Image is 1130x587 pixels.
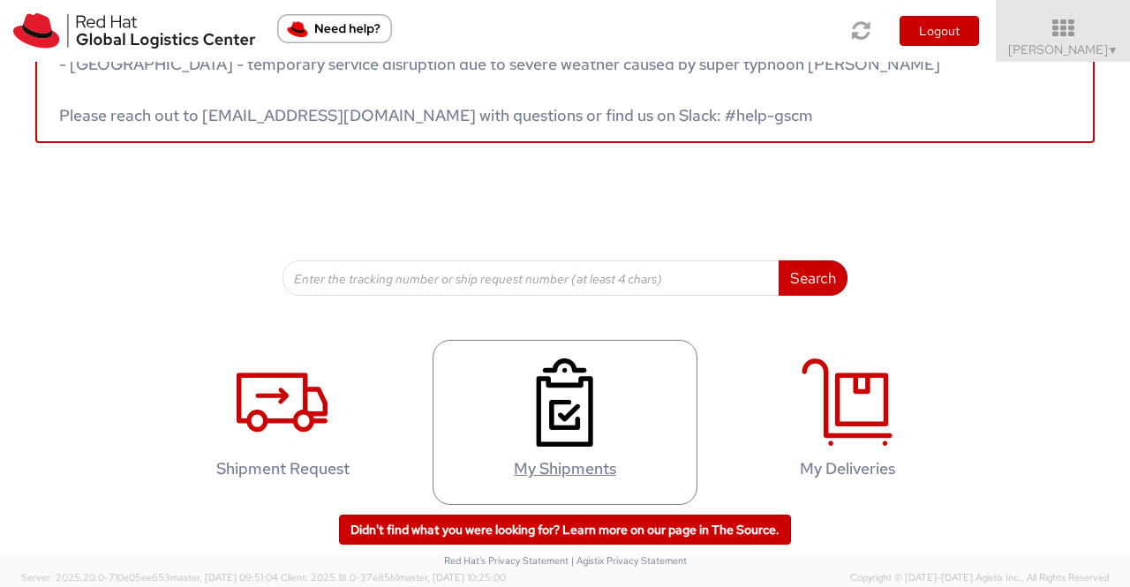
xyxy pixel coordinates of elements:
[779,260,847,296] button: Search
[398,571,506,583] span: master, [DATE] 10:25:00
[277,14,392,43] button: Need help?
[59,54,940,125] span: - [GEOGRAPHIC_DATA] - temporary service disruption due to severe weather caused by super typhoon ...
[715,340,980,505] a: My Deliveries
[1108,43,1119,57] span: ▼
[571,554,687,567] a: | Agistix Privacy Statement
[734,460,961,478] h4: My Deliveries
[13,13,255,49] img: rh-logistics-00dfa346123c4ec078e1.svg
[433,340,697,505] a: My Shipments
[339,515,791,545] a: Didn't find what you were looking for? Learn more on our page in The Source.
[21,571,278,583] span: Server: 2025.20.0-710e05ee653
[282,260,780,296] input: Enter the tracking number or ship request number (at least 4 chars)
[281,571,506,583] span: Client: 2025.18.0-37e85b1
[150,340,415,505] a: Shipment Request
[169,460,396,478] h4: Shipment Request
[451,460,679,478] h4: My Shipments
[850,571,1109,585] span: Copyright © [DATE]-[DATE] Agistix Inc., All Rights Reserved
[1008,41,1119,57] span: [PERSON_NAME]
[900,16,979,46] button: Logout
[170,571,278,583] span: master, [DATE] 09:51:04
[444,554,569,567] a: Red Hat's Privacy Statement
